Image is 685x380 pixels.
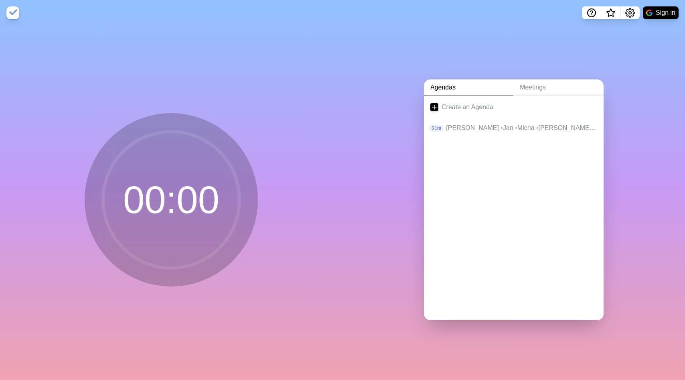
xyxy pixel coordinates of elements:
[515,124,517,131] span: •
[424,96,604,118] a: Create an Agenda
[446,123,597,133] p: [PERSON_NAME] Jan Micha [PERSON_NAME] [PERSON_NAME] Umair [PERSON_NAME]
[643,6,679,19] button: Sign in
[582,6,601,19] button: Help
[513,79,604,96] a: Meetings
[424,79,513,96] a: Agendas
[6,6,19,19] img: timeblocks logo
[536,124,539,131] span: •
[501,124,503,131] span: •
[601,6,620,19] button: What’s new
[620,6,640,19] button: Settings
[646,10,653,16] img: google logo
[429,125,444,132] p: 21m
